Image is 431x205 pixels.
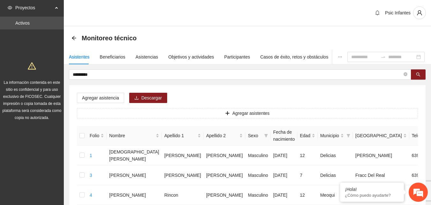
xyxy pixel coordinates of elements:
a: 1 [90,153,92,158]
div: Objetivos y actividades [168,53,214,60]
p: ¿Cómo puedo ayudarte? [345,193,399,198]
td: Masculino [245,146,271,165]
a: 3 [90,173,92,178]
span: close-circle [404,72,407,78]
th: Edad [297,126,318,146]
td: [PERSON_NAME] [107,185,162,205]
td: [PERSON_NAME] [107,165,162,185]
button: Agregar asistencia [77,93,124,103]
td: Rincon [162,185,204,205]
div: Asistentes [69,53,90,60]
span: Apellido 1 [164,132,196,139]
span: Nombre [109,132,154,139]
span: Monitoreo técnico [82,33,137,43]
td: [PERSON_NAME] [204,185,245,205]
span: filter [263,131,269,140]
th: Municipio [318,126,353,146]
span: filter [346,134,350,138]
button: plusAgregar asistentes [77,108,418,118]
td: [DATE] [271,146,297,165]
a: 4 [90,193,92,198]
td: 12 [297,146,318,165]
span: Descargar [141,94,162,101]
span: close-circle [404,72,407,76]
span: plus [225,111,230,116]
span: bell [373,10,382,15]
span: Folio [90,132,99,139]
span: Sexo [248,132,262,139]
span: filter [345,131,352,140]
td: Masculino [245,185,271,205]
span: user [413,10,426,16]
td: Delicias [318,165,353,185]
td: [PERSON_NAME] [204,165,245,185]
span: Agregar asistencia [82,94,119,101]
span: Agregar asistentes [232,110,270,117]
span: to [381,54,386,59]
span: Psic Infantes [385,10,411,15]
td: [PERSON_NAME] [353,146,409,165]
span: eye [8,5,12,10]
td: [DATE] [271,185,297,205]
span: arrow-left [71,35,77,41]
td: [PERSON_NAME] [204,146,245,165]
span: search [416,72,420,77]
span: download [134,96,139,101]
button: user [413,6,426,19]
div: Participantes [224,53,250,60]
td: [DATE] [271,165,297,185]
td: 12 [297,185,318,205]
td: Masculino [245,165,271,185]
td: [DEMOGRAPHIC_DATA][PERSON_NAME] [107,146,162,165]
span: Apellido 2 [206,132,238,139]
span: Municipio [320,132,339,139]
td: Delicias [318,146,353,165]
a: Activos [15,20,30,26]
span: swap-right [381,54,386,59]
div: Casos de éxito, retos y obstáculos [260,53,328,60]
span: Proyectos [15,1,53,14]
div: ¡Hola! [345,187,399,192]
th: Colonia [353,126,409,146]
div: Back [71,35,77,41]
button: downloadDescargar [129,93,167,103]
div: Beneficiarios [100,53,125,60]
td: Meoqui [318,185,353,205]
th: Folio [87,126,107,146]
span: La información contenida en este sitio es confidencial y para uso exclusivo de FICOSEC. Cualquier... [3,80,62,120]
span: [GEOGRAPHIC_DATA] [355,132,402,139]
th: Apellido 1 [162,126,204,146]
td: [PERSON_NAME] [162,165,204,185]
span: Edad [300,132,310,139]
span: ellipsis [338,55,342,59]
th: Nombre [107,126,162,146]
td: [PERSON_NAME] [162,146,204,165]
th: Apellido 2 [204,126,245,146]
div: Asistencias [136,53,158,60]
button: bell [372,8,383,18]
span: filter [264,134,268,138]
th: Fecha de nacimiento [271,126,297,146]
td: 7 [297,165,318,185]
span: warning [28,62,36,70]
button: ellipsis [333,50,347,64]
button: search [411,69,426,80]
td: Fracc Del Real [353,165,409,185]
